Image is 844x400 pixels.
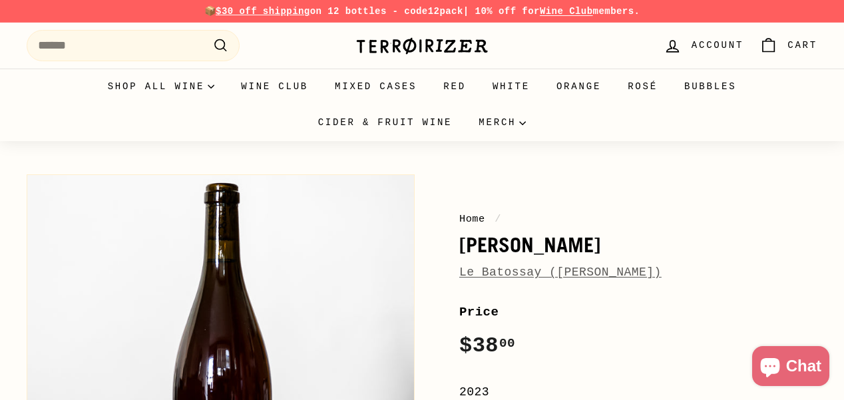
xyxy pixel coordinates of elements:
[751,26,825,65] a: Cart
[459,333,515,358] span: $38
[540,6,593,17] a: Wine Club
[228,69,321,104] a: Wine Club
[27,4,817,19] p: 📦 on 12 bottles - code | 10% off for members.
[459,211,817,227] nav: breadcrumbs
[305,104,466,140] a: Cider & Fruit Wine
[459,266,662,279] a: Le Batossay ([PERSON_NAME])
[491,213,505,225] span: /
[543,69,614,104] a: Orange
[671,69,749,104] a: Bubbles
[692,38,743,53] span: Account
[614,69,671,104] a: Rosé
[479,69,543,104] a: White
[216,6,310,17] span: $30 off shipping
[430,69,479,104] a: Red
[465,104,539,140] summary: Merch
[459,302,817,322] label: Price
[321,69,430,104] a: Mixed Cases
[787,38,817,53] span: Cart
[748,346,833,389] inbox-online-store-chat: Shopify online store chat
[656,26,751,65] a: Account
[499,336,515,351] sup: 00
[459,234,817,256] h1: [PERSON_NAME]
[95,69,228,104] summary: Shop all wine
[459,213,485,225] a: Home
[428,6,463,17] strong: 12pack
